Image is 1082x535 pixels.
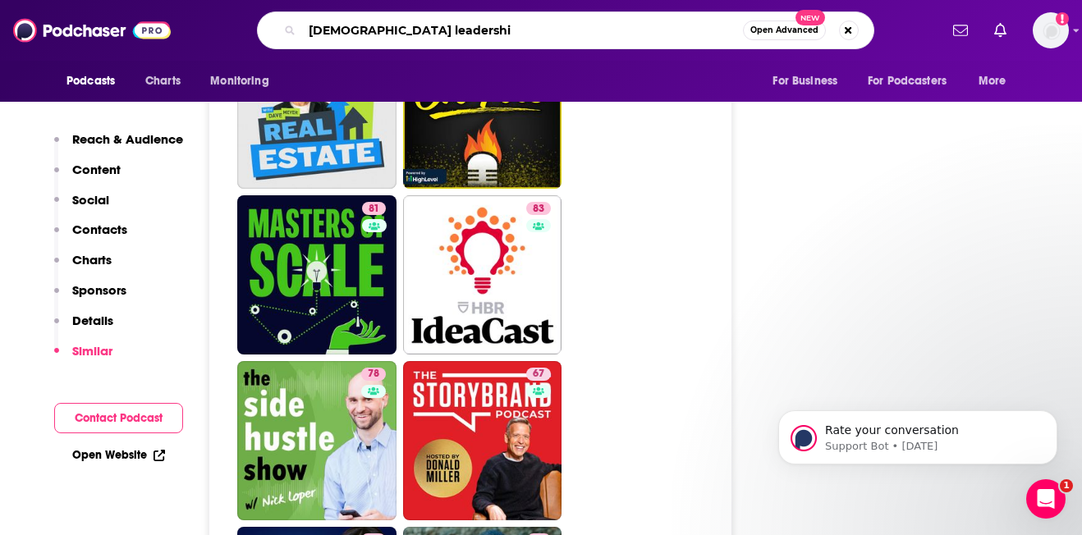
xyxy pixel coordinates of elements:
input: Search podcasts, credits, & more... [302,17,743,43]
span: More [979,70,1006,93]
p: Social [72,192,109,208]
button: open menu [857,66,970,97]
span: 1 [1060,479,1073,492]
span: Monitoring [210,70,268,93]
button: Contacts [54,222,127,252]
a: Show notifications dropdown [988,16,1013,44]
span: Charts [145,70,181,93]
a: 83 [526,202,551,215]
span: New [795,10,825,25]
p: Content [72,162,121,177]
a: Show notifications dropdown [947,16,974,44]
a: 78 [361,368,386,381]
button: open menu [967,66,1027,97]
button: Similar [54,343,112,373]
p: Charts [72,252,112,267]
p: Contacts [72,222,127,237]
button: Sponsors [54,282,126,313]
button: Social [54,192,109,222]
iframe: Intercom notifications message [754,376,1082,491]
img: User Profile [1033,12,1069,48]
span: 78 [368,366,379,382]
p: Reach & Audience [72,131,183,147]
a: 81 [237,195,397,354]
span: For Podcasters [868,70,947,93]
p: Similar [72,343,112,359]
span: For Business [773,70,837,93]
button: Content [54,162,121,192]
button: open menu [55,66,136,97]
img: Podchaser - Follow, Share and Rate Podcasts [13,15,171,46]
a: 85 [237,30,397,190]
span: 67 [533,366,544,382]
button: Contact Podcast [54,403,183,433]
p: Sponsors [72,282,126,298]
a: 78 [237,361,397,520]
a: 83 [403,195,562,354]
button: Charts [54,252,112,282]
span: 83 [533,201,544,217]
a: Open Website [72,448,165,462]
span: Logged in as KatieC [1033,12,1069,48]
span: 81 [369,201,379,217]
p: Details [72,313,113,328]
div: Search podcasts, credits, & more... [257,11,874,49]
a: 78 [403,30,562,190]
button: Details [54,313,113,343]
span: Podcasts [66,70,115,93]
button: Open AdvancedNew [743,21,826,40]
span: Open Advanced [750,26,818,34]
a: 67 [526,368,551,381]
button: Show profile menu [1033,12,1069,48]
button: open menu [761,66,858,97]
svg: Add a profile image [1056,12,1069,25]
button: open menu [199,66,290,97]
a: 67 [403,361,562,520]
iframe: Intercom live chat [1026,479,1066,519]
a: Charts [135,66,190,97]
button: Reach & Audience [54,131,183,162]
a: 81 [362,202,386,215]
